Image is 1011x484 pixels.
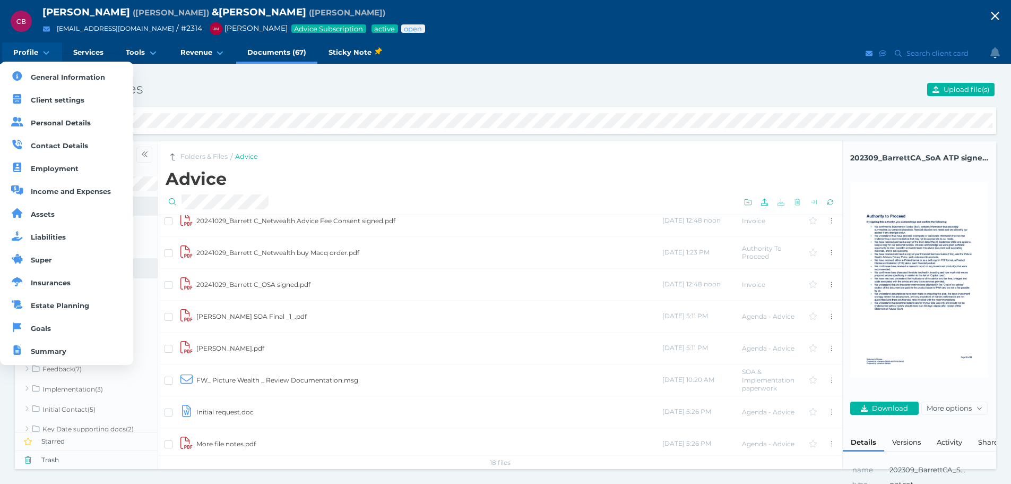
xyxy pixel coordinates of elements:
[15,80,669,98] h3: Documents & Files
[196,300,662,332] td: [PERSON_NAME] SOA Final _1_.pdf
[31,301,89,310] span: Estate Planning
[741,428,805,460] td: Agenda - Advice
[41,437,158,446] span: Starred
[741,205,805,236] td: Invoice
[11,11,32,32] div: Cameron Barrett
[169,43,236,64] a: Revenue
[824,196,837,209] button: Reload the list of files from server
[850,402,919,415] button: Download
[309,7,385,18] span: Preferred name
[843,433,884,452] div: Details
[13,48,38,57] span: Profile
[212,6,306,18] span: & [PERSON_NAME]
[927,83,995,96] button: Upload file(s)
[807,196,820,209] button: Move
[329,47,381,58] span: Sticky Note
[852,465,873,474] span: This is the file name
[126,48,145,57] span: Tools
[884,433,929,452] div: Versions
[42,6,130,18] span: [PERSON_NAME]
[921,402,987,415] button: More options
[196,332,662,364] td: [PERSON_NAME].pdf
[741,196,755,209] button: Create folder
[31,347,66,355] span: Summary
[213,27,219,31] span: JM
[176,23,202,33] span: / # 2314
[31,118,91,127] span: Personal Details
[15,419,158,439] a: Key Date supporting docs(2)
[196,428,662,460] td: More file notes.pdf
[31,256,52,264] span: Super
[196,396,662,428] td: Initial request.doc
[741,332,805,364] td: Agenda - Advice
[15,379,158,399] a: Implementation(3)
[31,278,71,287] span: Insurances
[196,364,662,396] td: FW_ Picture Wealth _ Review Documentation.msg
[40,22,53,36] button: Email
[662,344,708,352] span: [DATE] 5:11 PM
[741,236,805,268] td: Authority To Proceed
[662,248,710,256] span: [DATE] 1:23 PM
[889,465,965,474] span: 202309_BarrettCA_S...
[374,24,396,33] span: Service package status: Active service agreement in place
[31,73,105,81] span: General Information
[741,364,805,396] td: SOA & Implementation paperwork
[741,300,805,332] td: Agenda - Advice
[662,312,708,320] span: [DATE] 5:11 PM
[662,280,721,288] span: [DATE] 12:48 noon
[850,152,989,164] span: Click to copy file name to clipboard
[31,96,84,104] span: Client settings
[741,396,805,428] td: Agenda - Advice
[490,458,511,466] span: 18 files
[16,18,27,26] span: CB
[31,324,51,333] span: Goals
[57,24,174,32] a: [EMAIL_ADDRESS][DOMAIN_NAME]
[15,359,158,379] a: Feedback(7)
[293,24,364,33] span: Advice Subscription
[870,404,913,412] span: Download
[180,48,212,57] span: Revenue
[970,433,1006,452] div: Share
[662,376,714,384] span: [DATE] 10:20 AM
[904,49,973,57] span: Search client card
[166,150,179,164] button: Go to parent folder
[31,187,111,196] span: Income and Expenses
[922,404,974,412] span: More options
[247,48,306,57] span: Documents (67)
[864,47,875,60] button: Email
[41,456,158,464] span: Trash
[662,439,711,447] span: [DATE] 5:26 PM
[196,236,662,268] td: 20241029_Barrett C_Netwealth buy Macq order.pdf
[73,48,103,57] span: Services
[62,43,115,64] a: Services
[166,169,839,189] h2: Advice
[662,407,711,415] span: [DATE] 5:26 PM
[741,268,805,300] td: Invoice
[662,216,721,224] span: [DATE] 12:48 noon
[180,152,228,162] a: Folders & Files
[929,433,970,452] div: Activity
[196,205,662,236] td: 20241029_Barrett C_Netwealth Advice Fee Consent signed.pdf
[236,43,317,64] a: Documents (67)
[850,152,989,164] span: 202309_BarrettCA_SoA ATP signed.pdf
[204,23,288,33] span: [PERSON_NAME]
[403,24,423,33] span: Advice status: Review not yet booked in
[774,196,788,209] button: Download selected files
[133,7,209,18] span: Preferred name
[758,196,771,209] button: Upload one or more files
[2,43,62,64] a: Profile
[31,210,55,218] span: Assets
[941,85,994,94] span: Upload file(s)
[878,47,888,60] button: SMS
[15,399,158,419] a: Initial Contact(5)
[235,152,258,162] a: Advice
[31,141,88,150] span: Contact Details
[210,22,222,35] div: Jonathon Martino
[890,47,974,60] button: Search client card
[31,164,79,173] span: Employment
[15,432,158,451] button: Starred
[15,451,158,469] button: Trash
[230,151,233,163] span: /
[31,233,66,241] span: Liabilities
[791,196,804,209] button: Delete selected files or folders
